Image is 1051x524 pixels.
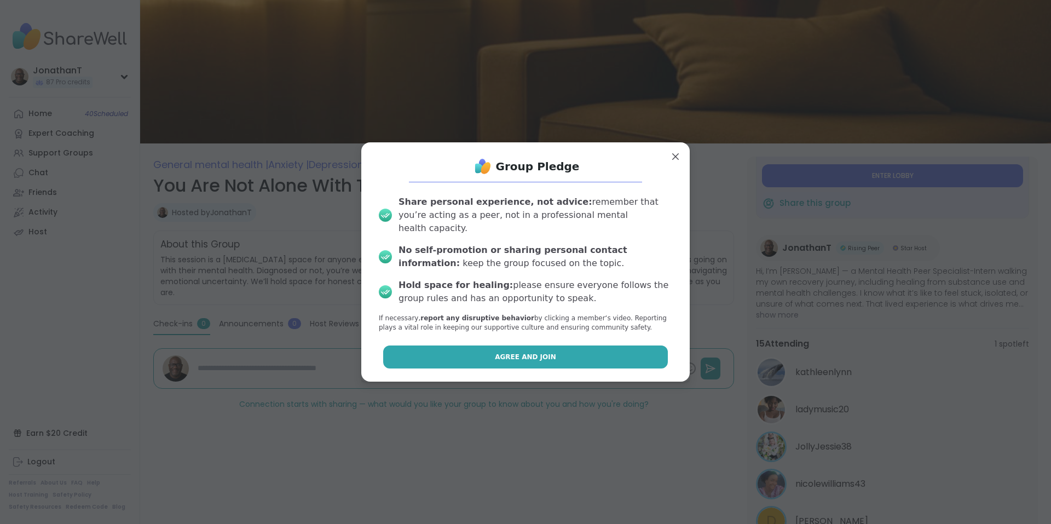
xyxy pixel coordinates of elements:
b: Hold space for healing: [399,280,513,290]
div: please ensure everyone follows the group rules and has an opportunity to speak. [399,279,672,305]
span: Agree and Join [495,352,556,362]
div: remember that you’re acting as a peer, not in a professional mental health capacity. [399,195,672,235]
div: keep the group focused on the topic. [399,244,672,270]
button: Agree and Join [383,346,668,368]
b: report any disruptive behavior [420,314,534,322]
p: If necessary, by clicking a member‘s video. Reporting plays a vital role in keeping our supportiv... [379,314,672,332]
b: Share personal experience, not advice: [399,197,592,207]
h1: Group Pledge [496,159,580,174]
b: No self-promotion or sharing personal contact information: [399,245,627,268]
img: ShareWell Logo [472,156,494,177]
